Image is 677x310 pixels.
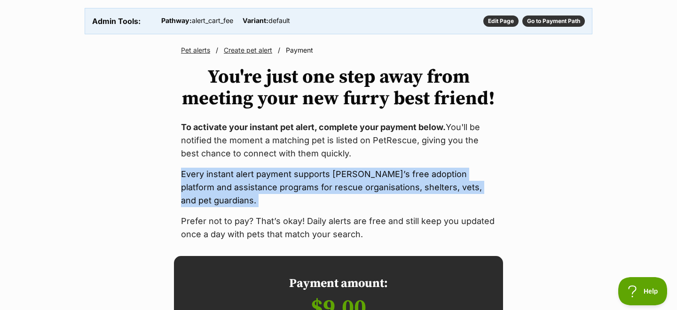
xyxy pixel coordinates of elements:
[92,15,141,27] h3: Admin Tools:
[161,16,192,24] strong: Pathway:
[181,215,496,241] p: Prefer not to pay? That’s okay! Daily alerts are free and still keep you updated once a day with ...
[243,15,290,27] p: default
[278,46,280,55] span: /
[286,46,313,54] span: Payment
[181,46,210,54] a: Pet alerts
[207,275,470,292] h2: Payment amount:
[224,46,272,54] a: Create pet alert
[243,16,268,24] strong: Variant:
[522,15,585,27] a: Go to Payment Path
[161,15,233,27] p: alert_cart_fee
[618,277,668,305] iframe: Help Scout Beacon - Open
[483,15,519,27] a: Edit Page
[181,46,496,55] nav: Breadcrumbs
[181,122,446,132] strong: To activate your instant pet alert, complete your payment below.
[181,66,496,109] h1: You're just one step away from meeting your new furry best friend!
[216,46,218,55] span: /
[181,121,496,160] p: You'll be notified the moment a matching pet is listed on PetRescue, giving you the best chance t...
[181,168,496,207] p: Every instant alert payment supports [PERSON_NAME]’s free adoption platform and assistance progra...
